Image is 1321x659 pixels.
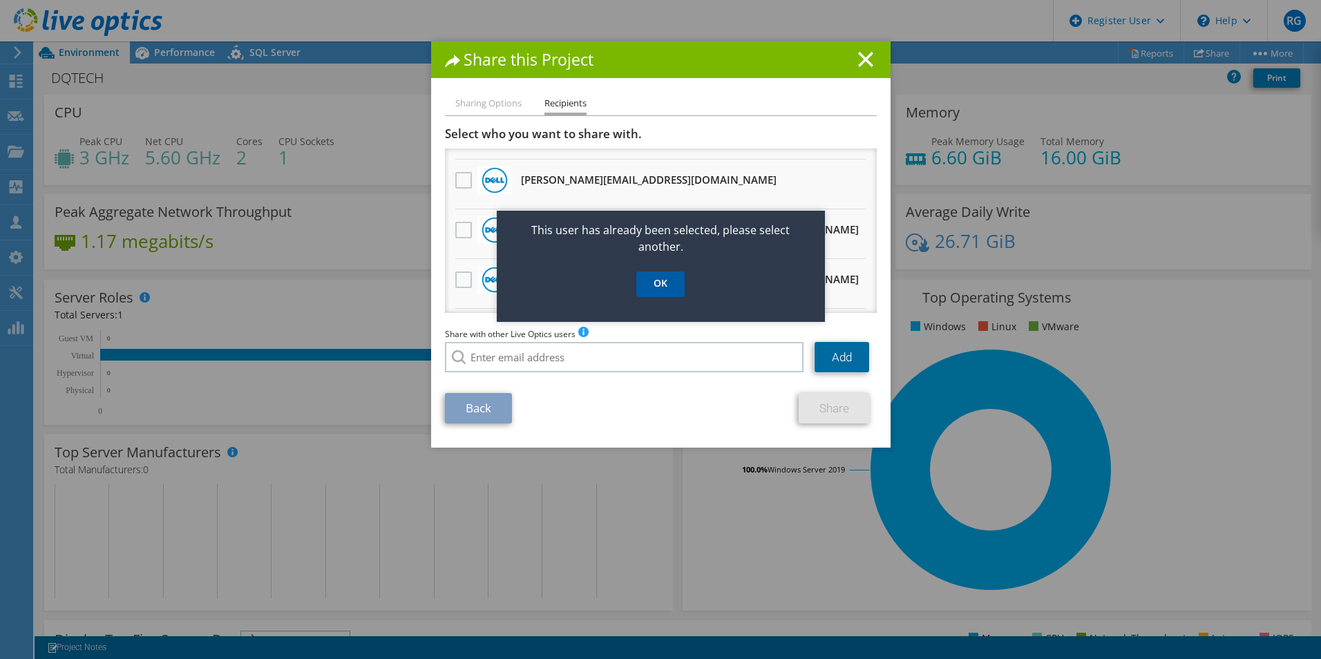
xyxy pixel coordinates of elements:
a: OK [636,271,685,297]
span: Share with other Live Optics users [445,328,576,340]
h3: Select who you want to share with. [445,126,877,142]
p: This user has already been selected, please select another. [497,222,825,255]
a: Back [445,393,512,423]
img: Dell [482,267,508,293]
li: Sharing Options [455,95,522,113]
h3: [PERSON_NAME][EMAIL_ADDRESS][DOMAIN_NAME] [521,169,777,191]
img: Dell [482,167,508,193]
h1: Share this Project [445,52,877,68]
input: Enter email address [445,342,804,372]
li: Recipients [544,95,587,115]
img: Dell [482,217,508,243]
a: Add [815,342,869,372]
a: Share [799,393,870,423]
